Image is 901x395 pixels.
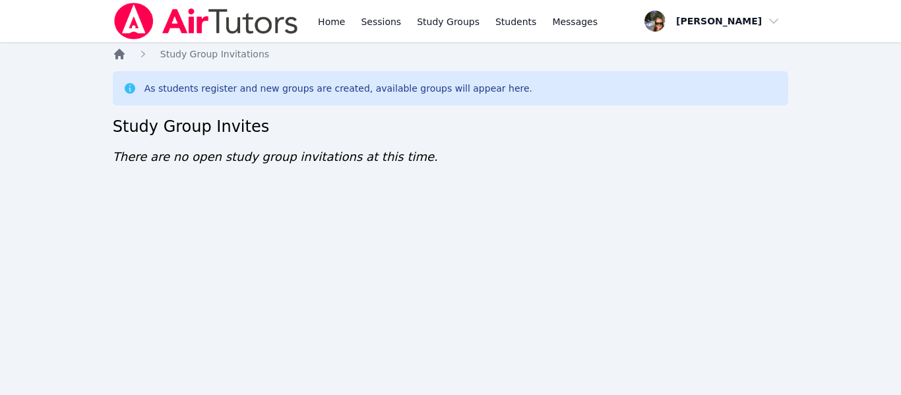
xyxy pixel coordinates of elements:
a: Study Group Invitations [160,47,269,61]
div: As students register and new groups are created, available groups will appear here. [144,82,532,95]
span: Messages [552,15,598,28]
img: Air Tutors [113,3,299,40]
h2: Study Group Invites [113,116,789,137]
nav: Breadcrumb [113,47,789,61]
span: There are no open study group invitations at this time. [113,150,438,164]
span: Study Group Invitations [160,49,269,59]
